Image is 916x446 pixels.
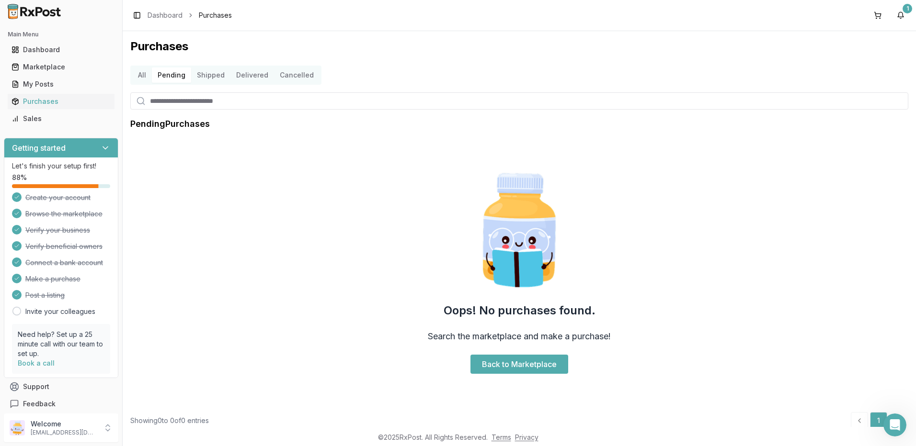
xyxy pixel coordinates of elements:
span: Verify your business [25,225,90,235]
h2: Oops! No purchases found. [444,303,595,318]
a: Marketplace [8,58,114,76]
img: Smart Pill Bottle [458,169,581,291]
img: User avatar [10,420,25,435]
a: Dashboard [148,11,183,20]
div: 1 [903,4,912,13]
a: Go to next page [889,412,908,429]
span: Create your account [25,193,91,202]
button: All [132,67,152,83]
span: Browse the marketplace [25,209,103,219]
span: Purchases [199,11,232,20]
a: My Posts [8,76,114,93]
div: My Posts [11,79,111,89]
div: Showing 0 to 0 of 0 entries [130,416,209,425]
button: Shipped [191,67,230,83]
div: Marketplace [11,62,111,72]
h3: Getting started [12,142,66,154]
button: Support [4,378,118,395]
div: Purchases [11,97,111,106]
button: Sales [4,111,118,126]
a: Terms [492,433,511,441]
a: Purchases [8,93,114,110]
span: Post a listing [25,290,65,300]
p: Let's finish your setup first! [12,161,110,171]
h1: Pending Purchases [130,117,210,131]
iframe: Intercom live chat [883,413,906,436]
span: Connect a bank account [25,258,103,268]
button: Dashboard [4,42,118,57]
button: Marketplace [4,59,118,75]
p: Welcome [31,419,97,429]
button: Pending [152,67,191,83]
button: Delivered [230,67,274,83]
nav: breadcrumb [148,11,232,20]
p: Need help? Set up a 25 minute call with our team to set up. [18,330,104,358]
a: Invite your colleagues [25,307,95,316]
a: Back to Marketplace [470,355,568,374]
a: Privacy [515,433,538,441]
button: 1 [893,8,908,23]
div: Dashboard [11,45,111,55]
h3: Search the marketplace and make a purchase! [428,330,611,343]
span: Make a purchase [25,274,80,284]
a: Book a call [18,359,55,367]
img: RxPost Logo [4,4,65,19]
a: 1 [870,412,887,429]
span: Feedback [23,399,56,409]
button: Cancelled [274,67,320,83]
div: Sales [11,114,111,123]
a: Dashboard [8,41,114,58]
button: My Posts [4,77,118,92]
p: [EMAIL_ADDRESS][DOMAIN_NAME] [31,429,97,436]
span: Verify beneficial owners [25,242,103,251]
button: Purchases [4,94,118,109]
a: Sales [8,110,114,127]
h1: Purchases [130,39,908,54]
span: 88 % [12,173,27,182]
button: Feedback [4,395,118,413]
h2: Main Menu [8,31,114,38]
nav: pagination [851,412,908,429]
